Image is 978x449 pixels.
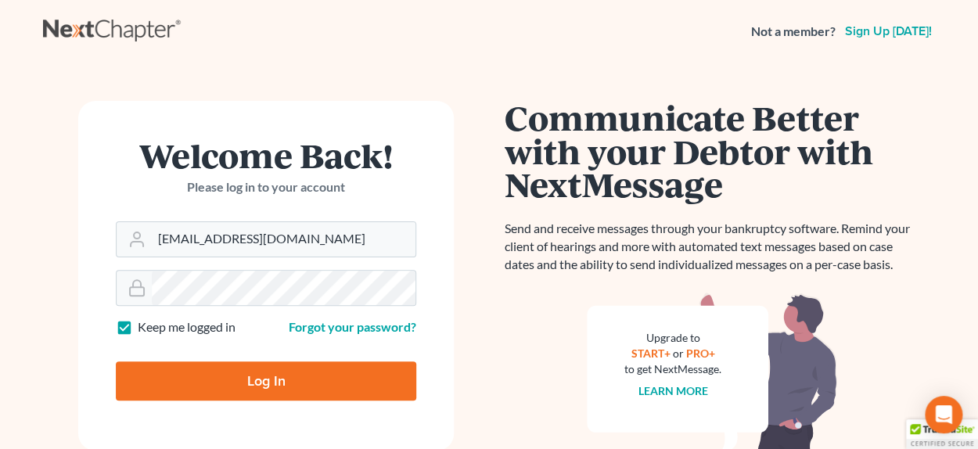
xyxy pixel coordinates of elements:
[152,222,415,257] input: Email Address
[686,347,715,360] a: PRO+
[906,419,978,449] div: TrustedSite Certified
[751,23,836,41] strong: Not a member?
[116,361,416,401] input: Log In
[624,361,721,377] div: to get NextMessage.
[505,101,919,201] h1: Communicate Better with your Debtor with NextMessage
[925,396,962,433] div: Open Intercom Messenger
[116,138,416,172] h1: Welcome Back!
[631,347,671,360] a: START+
[624,330,721,346] div: Upgrade to
[116,178,416,196] p: Please log in to your account
[673,347,684,360] span: or
[505,220,919,274] p: Send and receive messages through your bankruptcy software. Remind your client of hearings and mo...
[842,25,935,38] a: Sign up [DATE]!
[138,318,236,336] label: Keep me logged in
[638,384,708,397] a: Learn more
[289,319,416,334] a: Forgot your password?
